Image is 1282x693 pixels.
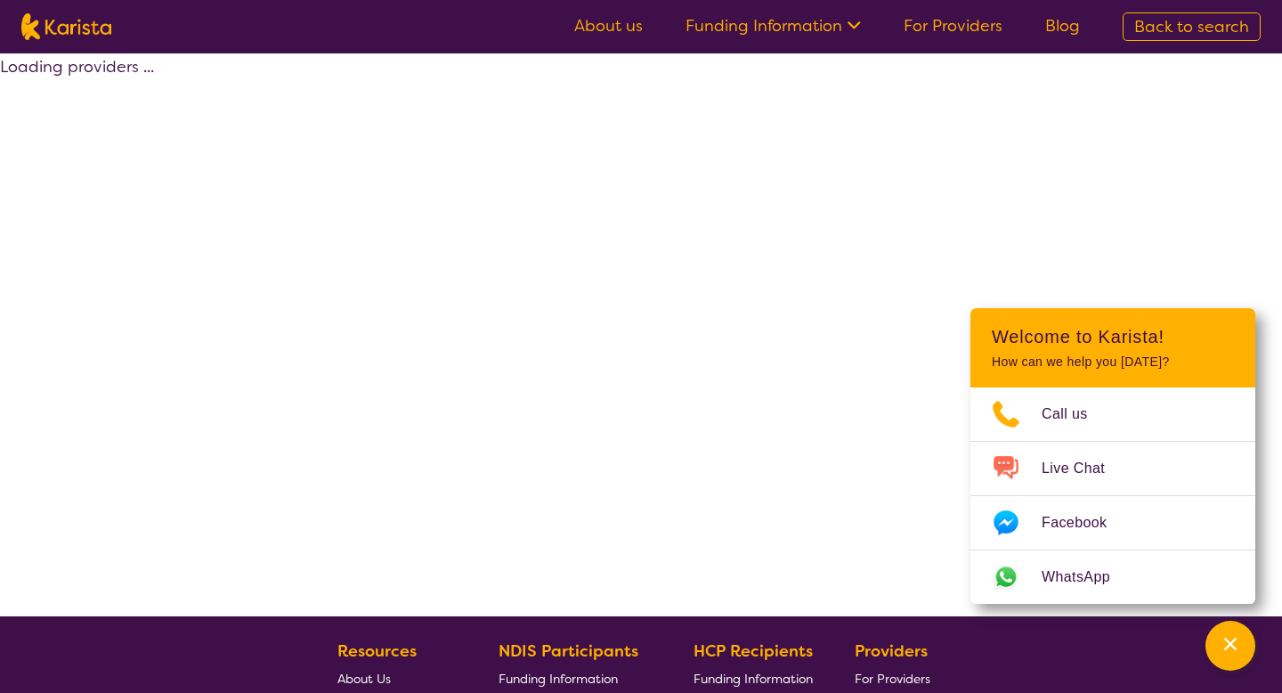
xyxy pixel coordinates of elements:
div: Channel Menu [970,308,1255,604]
a: Web link opens in a new tab. [970,550,1255,604]
span: Live Chat [1042,455,1126,482]
a: Blog [1045,15,1080,37]
img: Karista logo [21,13,111,40]
span: Funding Information [499,671,618,687]
a: Funding Information [694,664,813,692]
b: Providers [855,640,928,662]
span: Facebook [1042,510,1128,536]
span: WhatsApp [1042,564,1132,591]
a: About us [574,15,643,37]
a: Funding Information [686,15,861,37]
b: HCP Recipients [694,640,813,662]
b: Resources [337,640,417,662]
span: About Us [337,671,391,687]
button: Channel Menu [1205,621,1255,671]
span: For Providers [855,671,930,687]
b: NDIS Participants [499,640,638,662]
span: Back to search [1134,16,1249,37]
a: Funding Information [499,664,652,692]
h2: Welcome to Karista! [992,326,1234,347]
p: How can we help you [DATE]? [992,355,1234,370]
span: Funding Information [694,671,813,687]
a: Back to search [1123,12,1261,41]
a: About Us [337,664,457,692]
a: For Providers [855,664,937,692]
a: For Providers [904,15,1002,37]
span: Call us [1042,401,1109,428]
ul: Choose channel [970,387,1255,604]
